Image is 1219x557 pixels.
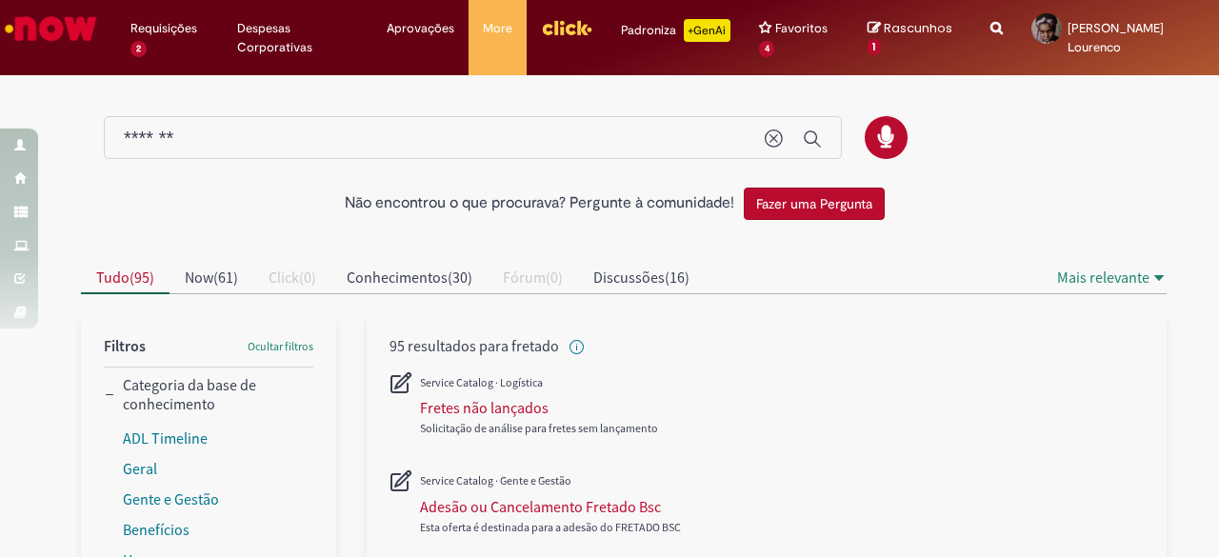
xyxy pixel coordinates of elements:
div: Padroniza [621,19,730,42]
span: Favoritos [775,19,828,38]
span: Despesas Corporativas [237,19,358,57]
span: More [483,19,512,38]
h2: Não encontrou o que procurava? Pergunte à comunidade! [345,195,734,212]
a: Rascunhos [868,20,962,55]
img: click_logo_yellow_360x200.png [541,13,592,42]
span: [PERSON_NAME] Lourenco [1068,20,1164,55]
span: Aprovações [387,19,454,38]
span: 4 [759,41,775,57]
span: Rascunhos [884,19,952,37]
span: 2 [130,41,147,57]
p: +GenAi [684,19,730,42]
span: Requisições [130,19,197,38]
button: Fazer uma Pergunta [744,188,885,220]
img: ServiceNow [2,10,100,48]
span: 1 [868,39,882,56]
